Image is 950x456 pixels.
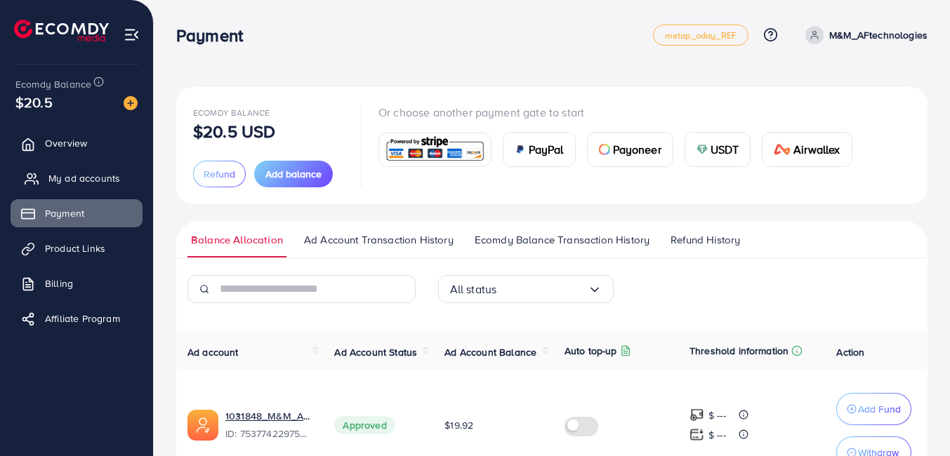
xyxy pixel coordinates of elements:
span: metap_oday_REF [665,31,737,40]
a: metap_oday_REF [653,25,748,46]
span: My ad accounts [48,171,120,185]
img: ic-ads-acc.e4c84228.svg [187,410,218,441]
p: $ --- [708,427,726,443]
span: Action [836,345,864,359]
span: Airwallex [793,141,840,158]
span: Ad Account Transaction History [304,232,454,248]
span: Ad account [187,345,239,359]
img: card [697,144,708,155]
button: Refund [193,161,246,187]
span: Billing [45,276,73,290]
span: Balance Allocation [191,232,283,248]
p: Auto top-up [565,342,617,359]
button: Add balance [254,161,333,187]
span: Ecomdy Balance [193,107,270,119]
span: Ecomdy Balance Transaction History [475,232,649,248]
img: card [774,144,791,155]
p: M&M_AFtechnologies [829,27,928,43]
span: Product Links [45,241,105,255]
span: Payoneer [613,141,661,158]
p: Threshold information [690,342,789,359]
span: Affiliate Program [45,311,120,326]
span: All status [450,279,497,300]
a: Overview [11,129,143,157]
a: cardAirwallex [762,132,852,167]
p: $20.5 USD [193,123,275,140]
img: logo [14,20,109,41]
span: Add balance [265,167,322,181]
span: Ecomdy Balance [15,77,91,91]
img: menu [124,27,140,43]
img: card [515,144,526,155]
p: Add Fund [858,401,901,417]
input: Search for option [496,279,587,300]
span: $19.92 [444,418,473,432]
img: card [383,135,487,165]
a: card [378,133,492,167]
div: Search for option [438,275,614,303]
span: Refund [204,167,235,181]
span: Ad Account Status [334,345,417,359]
span: Payment [45,206,84,220]
img: top-up amount [690,408,704,422]
h3: Payment [176,25,254,46]
a: Product Links [11,234,143,262]
a: M&M_AFtechnologies [800,26,928,44]
a: My ad accounts [11,164,143,192]
a: cardPayoneer [587,132,673,167]
div: <span class='underline'>1031848_M&M_AFtechnologies_1755017813449</span></br>7537742297568641032 [225,409,312,441]
span: Ad Account Balance [444,345,536,359]
img: image [124,96,138,110]
a: Payment [11,199,143,227]
span: Refund History [671,232,740,248]
button: Add Fund [836,393,911,425]
span: USDT [711,141,739,158]
p: $ --- [708,407,726,424]
a: cardPayPal [503,132,576,167]
img: card [599,144,610,155]
span: ID: 7537742297568641032 [225,427,312,441]
a: Affiliate Program [11,304,143,333]
iframe: Chat [890,393,939,445]
a: 1031848_M&M_AFtechnologies_1755017813449 [225,409,312,423]
span: Overview [45,136,87,150]
a: cardUSDT [685,132,751,167]
span: Approved [334,416,395,434]
a: Billing [11,269,143,297]
p: Or choose another payment gate to start [378,104,864,121]
span: $20.5 [15,92,53,112]
img: top-up amount [690,427,704,442]
span: PayPal [529,141,564,158]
